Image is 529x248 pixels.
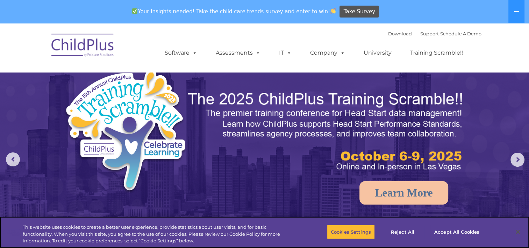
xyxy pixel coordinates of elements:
[344,6,375,18] span: Take Survey
[330,8,336,14] img: 👏
[388,31,412,36] a: Download
[339,6,379,18] a: Take Survey
[381,225,424,239] button: Reject All
[359,181,448,205] a: Learn More
[440,31,481,36] a: Schedule A Demo
[303,46,352,60] a: Company
[420,31,439,36] a: Support
[403,46,470,60] a: Training Scramble!!
[430,225,483,239] button: Accept All Cookies
[510,224,526,240] button: Close
[272,46,299,60] a: IT
[209,46,267,60] a: Assessments
[158,46,204,60] a: Software
[97,46,119,51] span: Last name
[327,225,375,239] button: Cookies Settings
[129,5,339,18] span: Your insights needed! Take the child care trends survey and enter to win!
[48,29,118,64] img: ChildPlus by Procare Solutions
[357,46,399,60] a: University
[23,224,291,244] div: This website uses cookies to create a better user experience, provide statistics about user visit...
[388,31,481,36] font: |
[132,8,137,14] img: ✅
[97,75,127,80] span: Phone number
